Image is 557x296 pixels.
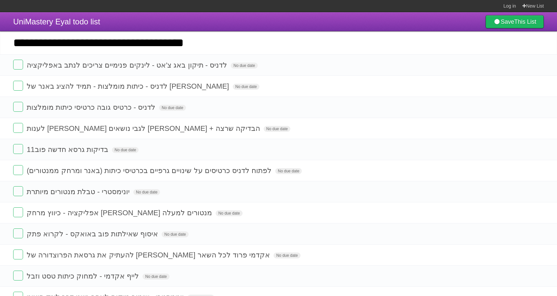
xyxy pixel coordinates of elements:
[216,210,242,216] span: No due date
[27,61,229,69] span: לדניס - תיקון באג צ'אט - לינקים פנימיים צריכים לנתב באפליקציה
[27,166,273,175] span: לפתוח לדניס כרטיסים על שינויים גרפיים בכרטיסי כיתות (באנר ומרחק ממנטורים)
[264,126,290,132] span: No due date
[27,124,262,133] span: לענות [PERSON_NAME] לגבי נושאים [PERSON_NAME] + הבדיקה שרצה
[143,274,169,280] span: No due date
[27,272,141,280] span: לייף אקדמי - למחוק כיתות טסט וזבל
[486,15,544,28] a: SaveThis List
[13,250,23,259] label: Done
[13,165,23,175] label: Done
[13,207,23,217] label: Done
[13,60,23,70] label: Done
[112,147,139,153] span: No due date
[27,188,131,196] span: יונימסטרי - טבלת מנטורים מיותרת
[13,17,100,26] span: UniMastery Eyal todo list
[133,189,160,195] span: No due date
[27,209,214,217] span: אפליקציה - כיווץ מרחק [PERSON_NAME] מנטורים למעלה
[27,103,157,111] span: לדניס - כרטיס גובה כרטיסי כיתות מומלצות
[13,81,23,91] label: Done
[231,63,257,69] span: No due date
[275,168,302,174] span: No due date
[13,102,23,112] label: Done
[13,144,23,154] label: Done
[13,271,23,281] label: Done
[13,228,23,238] label: Done
[13,123,23,133] label: Done
[233,84,259,90] span: No due date
[27,230,160,238] span: איסוף שאילתות פוב באואקס - לקרוא פתק
[159,105,186,111] span: No due date
[27,251,272,259] span: להעתיק את גרסאת הפרוצדורה של [PERSON_NAME] אקדמי פרוד לכל השאר
[514,18,536,25] b: This List
[162,231,188,237] span: No due date
[27,145,110,154] span: בדיקות גרסא חדשה פוב11
[274,252,300,258] span: No due date
[13,186,23,196] label: Done
[27,82,231,90] span: לדניס - כיתות מומלצות - תמיד להציג באנר של [PERSON_NAME]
